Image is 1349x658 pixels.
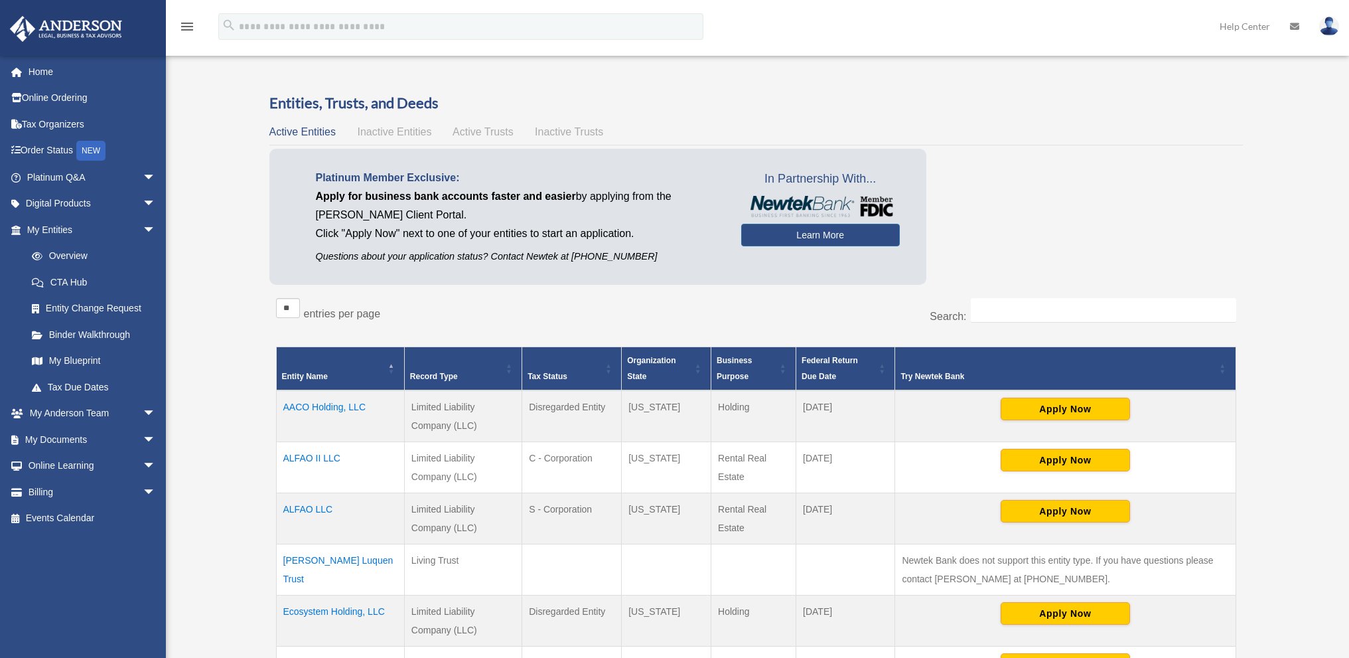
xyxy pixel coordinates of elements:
[143,479,169,506] span: arrow_drop_down
[9,453,176,479] a: Online Learningarrow_drop_down
[1001,449,1130,471] button: Apply Now
[796,347,895,391] th: Federal Return Due Date: Activate to sort
[410,372,458,381] span: Record Type
[19,348,169,374] a: My Blueprint
[796,442,895,493] td: [DATE]
[895,544,1236,596] td: Newtek Bank does not support this entity type. If you have questions please contact [PERSON_NAME]...
[304,308,381,319] label: entries per page
[9,164,176,191] a: Platinum Q&Aarrow_drop_down
[1319,17,1339,36] img: User Pic
[622,347,711,391] th: Organization State: Activate to sort
[316,248,721,265] p: Questions about your application status? Contact Newtek at [PHONE_NUMBER]
[522,493,622,544] td: S - Corporation
[276,596,404,647] td: Ecosystem Holding, LLC
[276,347,404,391] th: Entity Name: Activate to invert sorting
[9,85,176,112] a: Online Ordering
[276,442,404,493] td: ALFAO II LLC
[19,243,163,270] a: Overview
[741,224,900,246] a: Learn More
[9,479,176,505] a: Billingarrow_drop_down
[717,356,752,381] span: Business Purpose
[622,442,711,493] td: [US_STATE]
[895,347,1236,391] th: Try Newtek Bank : Activate to sort
[796,596,895,647] td: [DATE]
[711,442,796,493] td: Rental Real Estate
[316,169,721,187] p: Platinum Member Exclusive:
[796,390,895,442] td: [DATE]
[6,16,126,42] img: Anderson Advisors Platinum Portal
[930,311,966,322] label: Search:
[522,596,622,647] td: Disregarded Entity
[143,191,169,218] span: arrow_drop_down
[282,372,328,381] span: Entity Name
[711,493,796,544] td: Rental Real Estate
[276,544,404,596] td: [PERSON_NAME] Luquen Trust
[627,356,675,381] span: Organization State
[9,400,176,427] a: My Anderson Teamarrow_drop_down
[404,544,522,596] td: Living Trust
[143,426,169,453] span: arrow_drop_down
[453,126,514,137] span: Active Trusts
[19,295,169,322] a: Entity Change Request
[404,347,522,391] th: Record Type: Activate to sort
[9,216,169,243] a: My Entitiesarrow_drop_down
[622,493,711,544] td: [US_STATE]
[222,18,236,33] i: search
[741,169,900,190] span: In Partnership With...
[802,356,858,381] span: Federal Return Due Date
[711,347,796,391] th: Business Purpose: Activate to sort
[9,58,176,85] a: Home
[9,111,176,137] a: Tax Organizers
[1001,398,1130,420] button: Apply Now
[535,126,603,137] span: Inactive Trusts
[19,269,169,295] a: CTA Hub
[276,390,404,442] td: AACO Holding, LLC
[522,390,622,442] td: Disregarded Entity
[404,442,522,493] td: Limited Liability Company (LLC)
[179,19,195,35] i: menu
[711,596,796,647] td: Holding
[796,493,895,544] td: [DATE]
[528,372,567,381] span: Tax Status
[9,191,176,217] a: Digital Productsarrow_drop_down
[522,442,622,493] td: C - Corporation
[1001,602,1130,625] button: Apply Now
[357,126,431,137] span: Inactive Entities
[404,390,522,442] td: Limited Liability Company (LLC)
[404,493,522,544] td: Limited Liability Company (LLC)
[19,321,169,348] a: Binder Walkthrough
[269,126,336,137] span: Active Entities
[9,505,176,532] a: Events Calendar
[748,196,893,217] img: NewtekBankLogoSM.png
[276,493,404,544] td: ALFAO LLC
[143,400,169,428] span: arrow_drop_down
[622,390,711,442] td: [US_STATE]
[522,347,622,391] th: Tax Status: Activate to sort
[143,164,169,191] span: arrow_drop_down
[316,187,721,224] p: by applying from the [PERSON_NAME] Client Portal.
[316,224,721,243] p: Click "Apply Now" next to one of your entities to start an application.
[711,390,796,442] td: Holding
[143,216,169,244] span: arrow_drop_down
[622,596,711,647] td: [US_STATE]
[404,596,522,647] td: Limited Liability Company (LLC)
[9,137,176,165] a: Order StatusNEW
[179,23,195,35] a: menu
[316,191,576,202] span: Apply for business bank accounts faster and easier
[1001,500,1130,523] button: Apply Now
[143,453,169,480] span: arrow_drop_down
[19,374,169,400] a: Tax Due Dates
[269,93,1243,114] h3: Entities, Trusts, and Deeds
[76,141,106,161] div: NEW
[9,426,176,453] a: My Documentsarrow_drop_down
[900,369,1215,384] div: Try Newtek Bank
